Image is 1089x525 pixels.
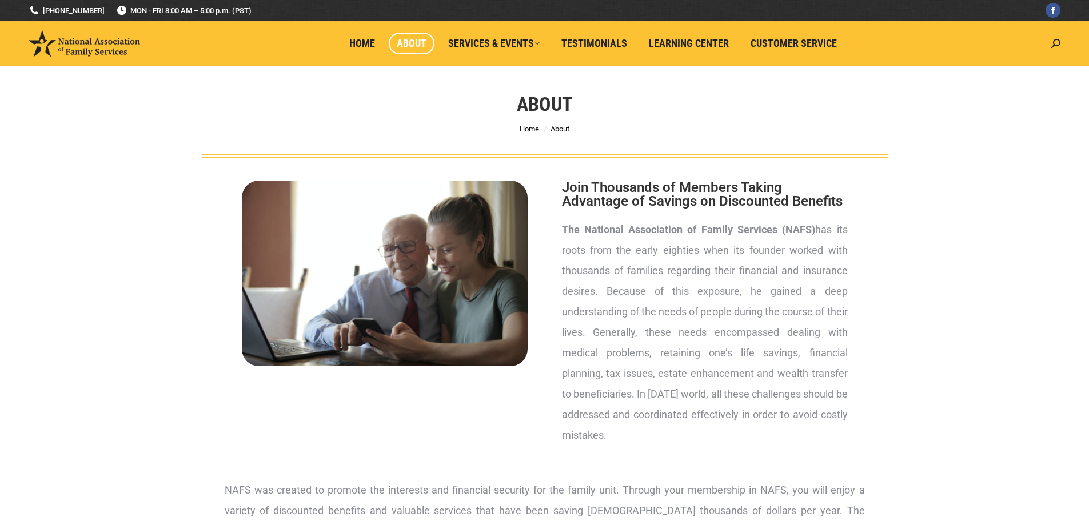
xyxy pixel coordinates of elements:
[562,181,848,208] h2: Join Thousands of Members Taking Advantage of Savings on Discounted Benefits
[448,37,540,50] span: Services & Events
[116,5,252,16] span: MON - FRI 8:00 AM – 5:00 p.m. (PST)
[553,33,635,54] a: Testimonials
[29,5,105,16] a: [PHONE_NUMBER]
[29,30,140,57] img: National Association of Family Services
[551,125,569,133] span: About
[743,33,845,54] a: Customer Service
[751,37,837,50] span: Customer Service
[562,223,816,235] strong: The National Association of Family Services (NAFS)
[389,33,434,54] a: About
[397,37,426,50] span: About
[520,125,539,133] a: Home
[1046,3,1060,18] a: Facebook page opens in new window
[649,37,729,50] span: Learning Center
[517,91,572,117] h1: About
[341,33,383,54] a: Home
[562,219,848,446] p: has its roots from the early eighties when its founder worked with thousands of families regardin...
[242,181,528,366] img: About National Association of Family Services
[349,37,375,50] span: Home
[641,33,737,54] a: Learning Center
[561,37,627,50] span: Testimonials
